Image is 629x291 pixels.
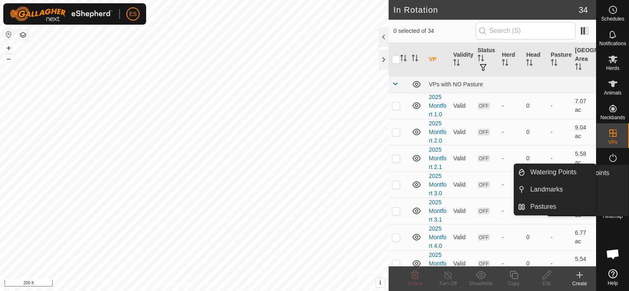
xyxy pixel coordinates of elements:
span: OFF [478,102,490,109]
td: 0 [523,145,547,171]
div: Create [563,280,596,287]
div: - [502,154,520,163]
th: [GEOGRAPHIC_DATA] Area [572,43,596,76]
span: Pastures [530,202,556,212]
div: Turn Off [431,280,464,287]
td: Valid [450,92,474,119]
span: OFF [478,129,490,136]
span: Herds [606,66,619,71]
span: 34 [579,4,588,16]
a: 2025 Montfort 2.1 [429,146,447,170]
span: Schedules [601,16,624,21]
li: Pastures [514,199,596,215]
td: 7.07 ac [572,92,596,119]
p-sorticon: Activate to sort [412,56,418,62]
p-sorticon: Activate to sort [502,60,508,67]
th: VP [426,43,450,76]
td: Valid [450,119,474,145]
a: 2025 Montfort 1.0 [429,94,447,118]
td: - [547,250,572,277]
button: i [376,278,385,287]
td: Valid [450,250,474,277]
div: - [502,259,520,268]
td: - [547,145,572,171]
span: Neckbands [600,115,625,120]
td: Valid [450,198,474,224]
h2: In Rotation [394,5,579,15]
div: - [502,207,520,215]
td: 0 [523,224,547,250]
span: Watering Points [530,167,576,177]
button: Reset Map [4,30,14,39]
td: Valid [450,145,474,171]
p-sorticon: Activate to sort [575,65,582,71]
div: - [502,233,520,242]
p-sorticon: Activate to sort [478,56,484,62]
span: OFF [478,234,490,241]
div: Edit [530,280,563,287]
td: - [547,224,572,250]
th: Herd [499,43,523,76]
a: 2025 Montfort 3.0 [429,173,447,196]
a: 2025 Montfort 2.0 [429,120,447,144]
a: Pastures [525,199,596,215]
p-sorticon: Activate to sort [526,60,533,67]
button: + [4,43,14,53]
td: Valid [450,171,474,198]
td: 0 [523,119,547,145]
span: Heatmap [603,214,623,219]
div: - [502,180,520,189]
td: 6.77 ac [572,224,596,250]
span: OFF [478,181,490,188]
a: Privacy Policy [162,280,193,288]
input: Search (S) [476,22,575,39]
td: - [547,119,572,145]
button: Map Layers [18,30,28,40]
p-sorticon: Activate to sort [551,60,557,67]
span: i [380,279,381,286]
p-sorticon: Activate to sort [400,56,407,62]
span: VPs [608,140,617,145]
span: OFF [478,208,490,215]
li: Watering Points [514,164,596,180]
th: Status [474,43,499,76]
th: Validity [450,43,474,76]
a: 2025 Montfort 4.1 [429,252,447,275]
span: Notifications [599,41,626,46]
span: 0 selected of 34 [394,27,476,35]
td: 9.04 ac [572,119,596,145]
a: Landmarks [525,181,596,198]
span: OFF [478,260,490,267]
th: Pasture [547,43,572,76]
td: 5.58 ac [572,145,596,171]
p-sorticon: Activate to sort [453,60,460,67]
span: Delete [408,281,422,286]
td: - [547,92,572,119]
a: Open chat [601,242,625,266]
span: OFF [478,155,490,162]
td: 5.54 ac [572,250,596,277]
td: 0 [523,92,547,119]
span: Landmarks [530,185,563,194]
span: Animals [604,90,622,95]
a: Contact Us [203,280,227,288]
a: 2025 Montfort 3.1 [429,199,447,223]
div: Show/Hide [464,280,497,287]
img: Gallagher Logo [10,7,113,21]
li: Landmarks [514,181,596,198]
div: - [502,102,520,110]
span: ES [129,10,137,18]
td: 0 [523,250,547,277]
th: Head [523,43,547,76]
a: 2025 Montfort 4.0 [429,225,447,249]
div: - [502,128,520,136]
a: Watering Points [525,164,596,180]
span: Help [608,281,618,286]
td: Valid [450,224,474,250]
div: Copy [497,280,530,287]
button: – [4,54,14,64]
a: Help [596,266,629,289]
div: VPs with NO Pasture [429,81,593,88]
